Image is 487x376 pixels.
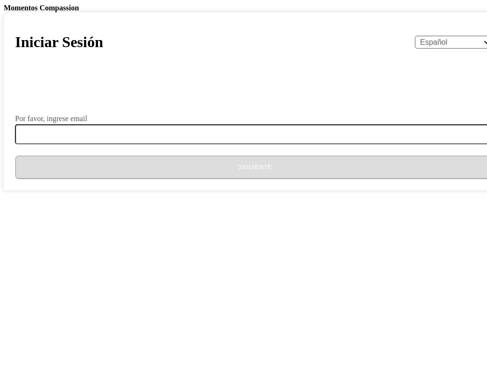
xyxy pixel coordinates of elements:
label: Por favor, ingrese email [15,115,87,123]
h1: Iniciar Sesión [15,33,103,51]
b: Momentos Compassion [4,4,79,12]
